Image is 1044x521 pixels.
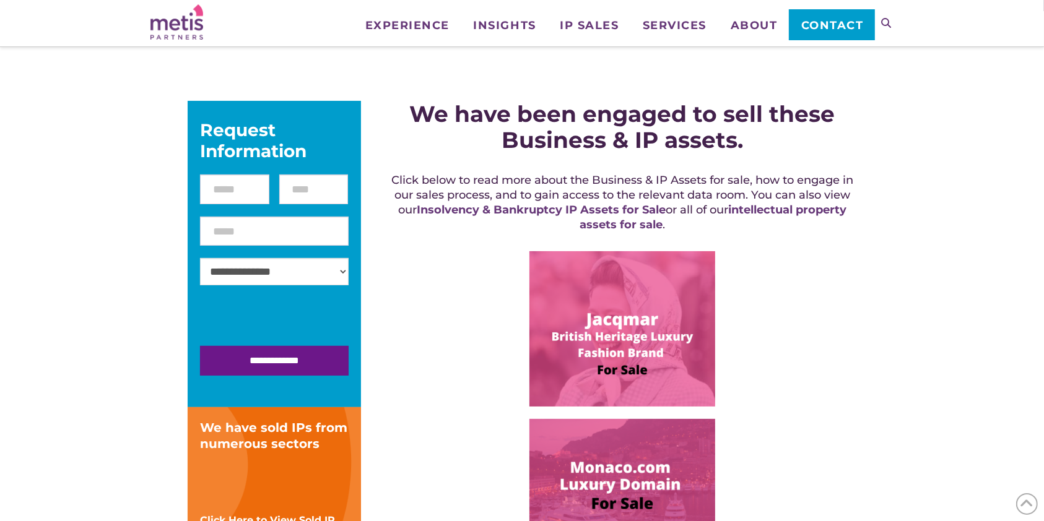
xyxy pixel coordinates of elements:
[365,20,450,31] span: Experience
[801,20,864,31] span: Contact
[388,173,856,232] h5: Click below to read more about the Business & IP Assets for sale, how to engage in our sales proc...
[529,251,715,407] img: Image
[731,20,778,31] span: About
[200,420,349,452] div: We have sold IPs from numerous sectors
[150,4,203,40] img: Metis Partners
[200,298,388,346] iframe: reCAPTCHA
[409,100,835,153] strong: We have been engaged to sell these Business & IP assets.
[580,203,846,231] a: intellectual property assets for sale
[643,20,707,31] span: Services
[473,20,536,31] span: Insights
[1016,493,1038,515] span: Back to Top
[560,20,619,31] span: IP Sales
[200,119,349,161] div: Request Information
[789,9,875,40] a: Contact
[417,203,666,217] a: Insolvency & Bankruptcy IP Assets for Sale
